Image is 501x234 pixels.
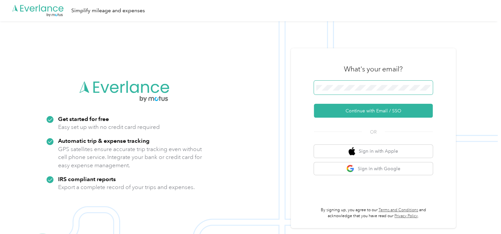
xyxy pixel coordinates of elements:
[58,175,116,182] strong: IRS compliant reports
[58,123,160,131] p: Easy set up with no credit card required
[71,7,145,15] div: Simplify mileage and expenses
[314,104,433,118] button: Continue with Email / SSO
[58,137,150,144] strong: Automatic trip & expense tracking
[58,145,202,170] p: GPS satellites ensure accurate trip tracking even without cell phone service. Integrate your bank...
[314,145,433,158] button: apple logoSign in with Apple
[346,165,354,173] img: google logo
[314,207,433,219] p: By signing up, you agree to our and acknowledge that you have read our .
[344,64,403,74] h3: What's your email?
[314,162,433,175] button: google logoSign in with Google
[58,115,109,122] strong: Get started for free
[379,208,418,213] a: Terms and Conditions
[362,129,385,136] span: OR
[394,214,418,218] a: Privacy Policy
[58,183,195,191] p: Export a complete record of your trips and expenses.
[349,147,355,155] img: apple logo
